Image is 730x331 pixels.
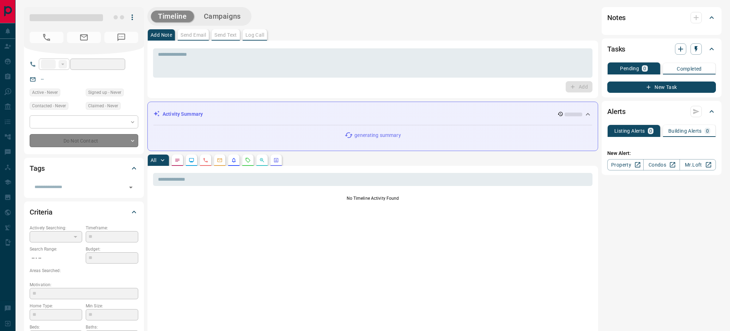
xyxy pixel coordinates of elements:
[30,134,138,147] div: Do Not Contact
[643,159,680,170] a: Condos
[88,102,118,109] span: Claimed - Never
[30,324,82,330] p: Beds:
[151,11,194,22] button: Timeline
[706,128,709,133] p: 0
[354,132,401,139] p: generating summary
[607,43,625,55] h2: Tasks
[67,32,101,43] span: No Email
[30,267,138,274] p: Areas Searched:
[30,252,82,264] p: -- - --
[88,89,121,96] span: Signed up - Never
[30,32,63,43] span: No Number
[175,157,180,163] svg: Notes
[104,32,138,43] span: No Number
[203,157,208,163] svg: Calls
[217,157,223,163] svg: Emails
[197,11,248,22] button: Campaigns
[153,108,592,121] div: Activity Summary
[607,82,716,93] button: New Task
[607,103,716,120] div: Alerts
[151,32,172,37] p: Add Note
[32,89,58,96] span: Active - Never
[607,106,626,117] h2: Alerts
[30,225,82,231] p: Actively Searching:
[643,66,646,71] p: 0
[30,246,82,252] p: Search Range:
[273,157,279,163] svg: Agent Actions
[607,41,716,58] div: Tasks
[231,157,237,163] svg: Listing Alerts
[677,66,702,71] p: Completed
[86,303,138,309] p: Min Size:
[30,282,138,288] p: Motivation:
[620,66,639,71] p: Pending
[30,204,138,221] div: Criteria
[86,246,138,252] p: Budget:
[607,150,716,157] p: New Alert:
[153,195,592,201] p: No Timeline Activity Found
[163,110,203,118] p: Activity Summary
[668,128,702,133] p: Building Alerts
[607,9,716,26] div: Notes
[259,157,265,163] svg: Opportunities
[126,182,136,192] button: Open
[151,158,156,163] p: All
[607,159,644,170] a: Property
[86,225,138,231] p: Timeframe:
[30,160,138,177] div: Tags
[86,324,138,330] p: Baths:
[189,157,194,163] svg: Lead Browsing Activity
[41,76,44,82] a: --
[30,206,53,218] h2: Criteria
[30,163,44,174] h2: Tags
[680,159,716,170] a: Mr.Loft
[607,12,626,23] h2: Notes
[30,303,82,309] p: Home Type:
[32,102,66,109] span: Contacted - Never
[245,157,251,163] svg: Requests
[614,128,645,133] p: Listing Alerts
[649,128,652,133] p: 0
